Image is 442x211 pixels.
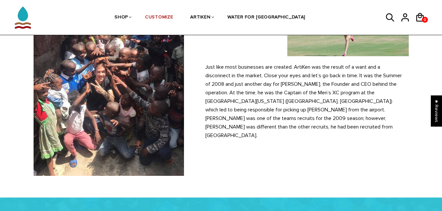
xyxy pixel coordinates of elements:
a: 0 [422,17,428,23]
a: SHOP [115,0,128,35]
a: CUSTOMIZE [145,0,173,35]
a: ARTIKEN [190,0,210,35]
p: Just like most businesses are created. ArtiKen was the result of a want and a disconnect in the m... [205,63,403,140]
a: WATER FOR [GEOGRAPHIC_DATA] [227,0,305,35]
span: 0 [422,16,428,24]
div: Click to open Judge.me floating reviews tab [431,95,442,127]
